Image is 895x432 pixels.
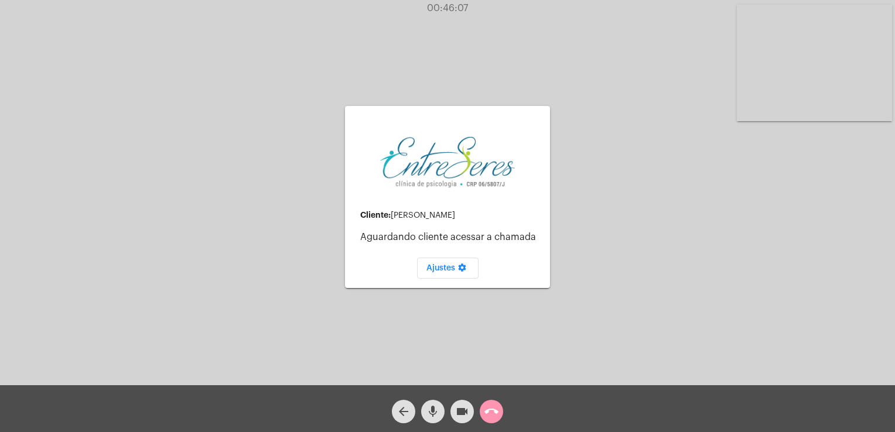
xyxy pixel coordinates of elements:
strong: Cliente: [360,211,391,219]
mat-icon: settings [455,263,469,277]
button: Ajustes [417,258,479,279]
mat-icon: videocam [455,404,469,419]
div: [PERSON_NAME] [360,211,541,220]
mat-icon: arrow_back [397,404,411,419]
img: aa27006a-a7e4-c883-abf8-315c10fe6841.png [380,135,515,188]
span: Ajustes [426,264,469,272]
p: Aguardando cliente acessar a chamada [360,232,541,242]
span: 00:46:07 [427,4,468,13]
mat-icon: mic [426,404,440,419]
mat-icon: call_end [484,404,498,419]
